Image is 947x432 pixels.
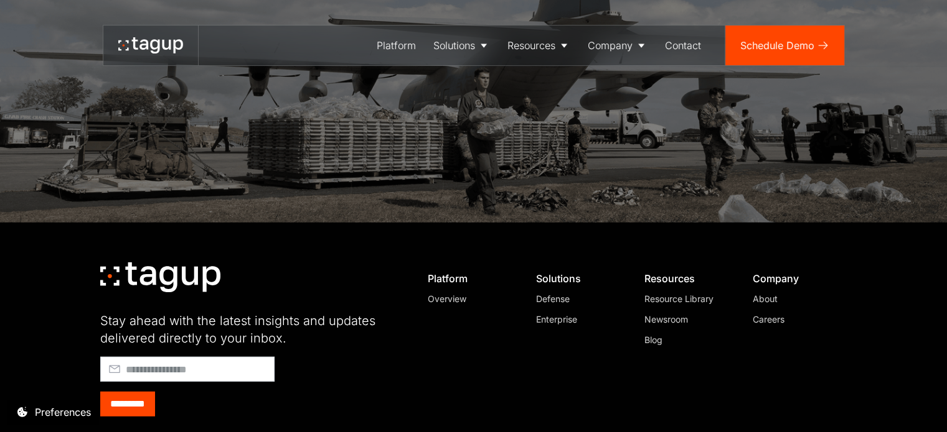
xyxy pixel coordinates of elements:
[588,38,633,53] div: Company
[644,313,729,326] a: Newsroom
[368,25,425,65] a: Platform
[100,312,399,347] div: Stay ahead with the latest insights and updates delivered directly to your inbox.
[644,333,729,346] a: Blog
[740,38,814,53] div: Schedule Demo
[377,38,416,53] div: Platform
[656,25,710,65] a: Contact
[753,313,837,326] a: Careers
[428,292,512,305] a: Overview
[644,292,729,305] a: Resource Library
[507,38,555,53] div: Resources
[579,25,656,65] a: Company
[536,313,621,326] a: Enterprise
[433,38,475,53] div: Solutions
[665,38,701,53] div: Contact
[425,25,499,65] a: Solutions
[536,272,621,285] div: Solutions
[753,272,837,285] div: Company
[100,357,399,416] form: Footer - Early Access
[536,292,621,305] a: Defense
[499,25,579,65] a: Resources
[35,405,91,420] div: Preferences
[725,25,844,65] a: Schedule Demo
[753,292,837,305] a: About
[644,272,729,285] div: Resources
[428,272,512,285] div: Platform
